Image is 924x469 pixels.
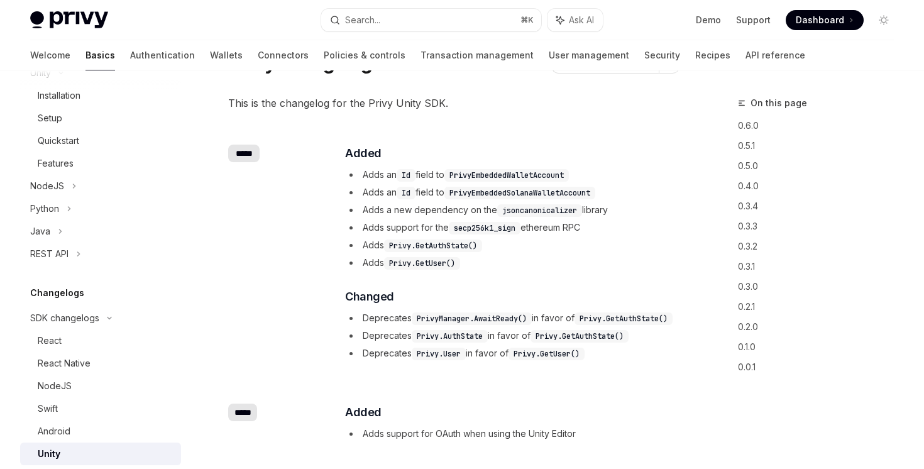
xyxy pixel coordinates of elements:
code: Privy.AuthState [412,330,488,343]
a: Android [20,420,181,443]
li: Adds [345,255,679,270]
a: Demo [696,14,721,26]
code: PrivyEmbeddedSolanaWalletAccount [444,187,595,199]
code: Privy.GetUser() [384,257,460,270]
span: This is the changelog for the Privy Unity SDK. [228,94,680,112]
div: React Native [38,356,91,371]
li: Adds a new dependency on the library [345,202,679,218]
div: Swift [38,401,58,416]
code: jsoncanonicalizer [497,204,582,217]
a: Recipes [695,40,730,70]
li: Adds support for OAuth when using the Unity Editor [345,426,679,441]
code: Privy.GetUser() [509,348,585,360]
div: REST API [30,246,69,262]
a: 0.3.3 [738,216,904,236]
a: Basics [85,40,115,70]
code: PrivyManager.AwaitReady() [412,312,532,325]
a: 0.3.4 [738,196,904,216]
a: Policies & controls [324,40,405,70]
a: Security [644,40,680,70]
a: Transaction management [421,40,534,70]
code: Id [397,169,415,182]
div: SDK changelogs [30,311,99,326]
div: Java [30,224,50,239]
img: light logo [30,11,108,29]
code: Privy.User [412,348,466,360]
a: Welcome [30,40,70,70]
a: User management [549,40,629,70]
a: Unity [20,443,181,465]
div: Android [38,424,70,439]
a: Features [20,152,181,175]
div: Features [38,156,74,171]
li: Deprecates in favor of [345,311,679,326]
button: Search...⌘K [321,9,541,31]
code: Privy.GetAuthState() [575,312,673,325]
button: Ask AI [547,9,603,31]
li: Adds [345,238,679,253]
a: NodeJS [20,375,181,397]
a: Wallets [210,40,243,70]
div: NodeJS [30,179,64,194]
div: NodeJS [38,378,72,394]
span: Dashboard [796,14,844,26]
a: Authentication [130,40,195,70]
a: 0.4.0 [738,176,904,196]
li: Deprecates in favor of [345,346,679,361]
span: ⌘ K [520,15,534,25]
a: Swift [20,397,181,420]
span: Ask AI [569,14,594,26]
div: React [38,333,62,348]
div: Python [30,201,59,216]
a: React Native [20,352,181,375]
li: Adds an field to [345,185,679,200]
a: API reference [745,40,805,70]
h5: Changelogs [30,285,84,301]
a: Support [736,14,771,26]
a: 0.0.1 [738,357,904,377]
div: Installation [38,88,80,103]
code: secp256k1_sign [449,222,520,234]
a: Setup [20,107,181,130]
div: Quickstart [38,133,79,148]
a: React [20,329,181,352]
a: 0.5.0 [738,156,904,176]
div: Unity [38,446,60,461]
a: 0.3.0 [738,277,904,297]
a: 0.1.0 [738,337,904,357]
li: Adds an field to [345,167,679,182]
code: Privy.GetAuthState() [531,330,629,343]
div: Search... [345,13,380,28]
code: Privy.GetAuthState() [384,240,482,252]
a: 0.2.0 [738,317,904,337]
code: PrivyEmbeddedWalletAccount [444,169,569,182]
span: Added [345,145,382,162]
a: Installation [20,84,181,107]
a: 0.6.0 [738,116,904,136]
code: Id [397,187,415,199]
a: Connectors [258,40,309,70]
a: 0.5.1 [738,136,904,156]
a: Dashboard [786,10,864,30]
button: Toggle dark mode [874,10,894,30]
a: Quickstart [20,130,181,152]
span: Changed [345,288,394,306]
li: Deprecates in favor of [345,328,679,343]
li: Adds support for the ethereum RPC [345,220,679,235]
a: 0.3.1 [738,257,904,277]
a: 0.2.1 [738,297,904,317]
a: 0.3.2 [738,236,904,257]
span: Added [345,404,382,421]
span: On this page [751,96,807,111]
div: Setup [38,111,62,126]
